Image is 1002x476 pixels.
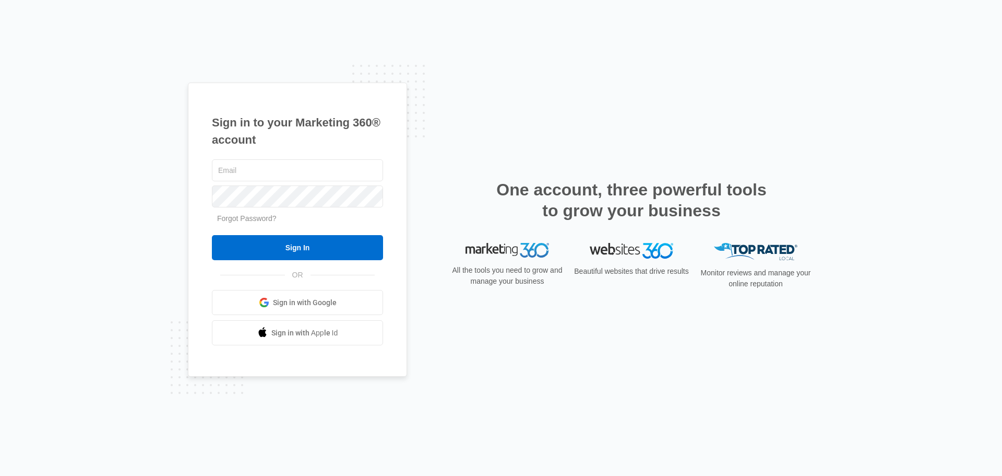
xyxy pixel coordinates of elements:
[466,243,549,258] img: Marketing 360
[212,114,383,148] h1: Sign in to your Marketing 360® account
[271,328,338,339] span: Sign in with Apple Id
[573,266,690,277] p: Beautiful websites that drive results
[212,320,383,345] a: Sign in with Apple Id
[714,243,797,260] img: Top Rated Local
[697,268,814,289] p: Monitor reviews and manage your online reputation
[212,159,383,181] input: Email
[590,243,673,258] img: Websites 360
[493,179,770,221] h2: One account, three powerful tools to grow your business
[449,265,566,287] p: All the tools you need to grow and manage your business
[212,235,383,260] input: Sign In
[212,290,383,315] a: Sign in with Google
[285,270,311,281] span: OR
[217,214,277,223] a: Forgot Password?
[273,297,337,308] span: Sign in with Google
